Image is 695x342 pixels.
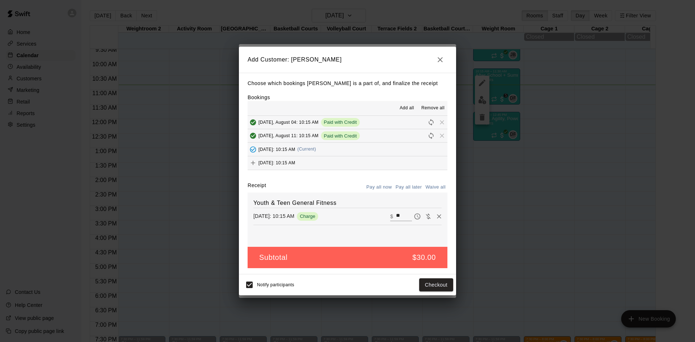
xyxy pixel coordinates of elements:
[321,119,360,125] span: Paid with Credit
[248,79,447,88] p: Choose which bookings [PERSON_NAME] is a part of, and finalize the receipt
[258,133,319,138] span: [DATE], August 11: 10:15 AM
[437,133,447,138] span: Remove
[297,214,318,219] span: Charge
[248,143,447,156] button: Added - Collect Payment[DATE]: 10:15 AM(Current)
[258,119,319,124] span: [DATE], August 04: 10:15 AM
[257,282,294,287] span: Notify participants
[248,94,270,100] label: Bookings
[298,147,316,152] span: (Current)
[248,160,258,165] span: Add
[412,213,423,219] span: Pay later
[248,144,258,155] button: Added - Collect Payment
[248,117,258,128] button: Added & Paid
[426,119,437,124] span: Reschedule
[258,147,295,152] span: [DATE]: 10:15 AM
[259,253,287,262] h5: Subtotal
[394,182,424,193] button: Pay all later
[390,213,393,220] p: $
[253,198,442,208] h6: Youth & Teen General Fitness
[418,102,447,114] button: Remove all
[258,160,295,165] span: [DATE]: 10:15 AM
[419,278,453,292] button: Checkout
[248,156,447,170] button: Add[DATE]: 10:15 AM
[365,182,394,193] button: Pay all now
[434,211,445,222] button: Remove
[423,213,434,219] span: Waive payment
[253,212,294,220] p: [DATE]: 10:15 AM
[248,129,447,143] button: Added & Paid[DATE], August 11: 10:15 AMPaid with CreditRescheduleRemove
[395,102,418,114] button: Add all
[437,119,447,124] span: Remove
[400,105,414,112] span: Add all
[412,253,436,262] h5: $30.00
[248,130,258,141] button: Added & Paid
[239,47,456,73] h2: Add Customer: [PERSON_NAME]
[421,105,445,112] span: Remove all
[248,115,447,129] button: Added & Paid[DATE], August 04: 10:15 AMPaid with CreditRescheduleRemove
[424,182,447,193] button: Waive all
[426,133,437,138] span: Reschedule
[248,182,266,193] label: Receipt
[321,133,360,139] span: Paid with Credit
